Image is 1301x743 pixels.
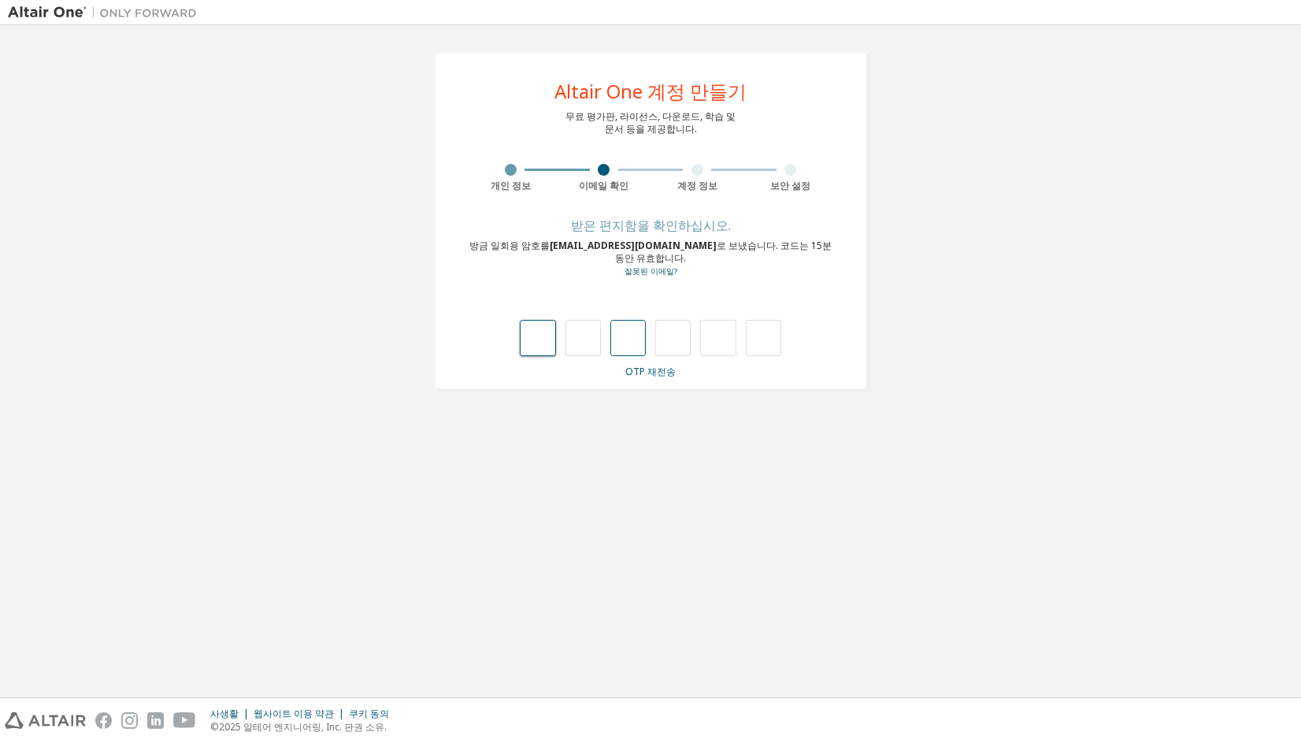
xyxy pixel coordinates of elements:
img: facebook.svg [95,712,112,729]
img: 알테어 원 [8,5,205,20]
div: 받은 편지함을 확인하십시오. [464,221,837,230]
div: 방금 일회용 암호를 로 보냈습니다. 코드는 15분 동안 유효합니다. [464,240,837,278]
div: 보안 설정 [744,180,838,192]
img: instagram.svg [121,712,138,729]
div: 사생활 [210,708,254,720]
img: youtube.svg [173,712,196,729]
a: OTP 재전송 [625,365,676,378]
div: 이메일 확인 [558,180,651,192]
img: altair_logo.svg [5,712,86,729]
div: 쿠키 동의 [349,708,398,720]
p: © [210,720,398,734]
div: 웹사이트 이용 약관 [254,708,349,720]
a: Go back to the registration form [625,266,677,277]
div: 무료 평가판, 라이선스, 다운로드, 학습 및 문서 등을 제공합니다. [565,110,736,136]
div: Altair One 계정 만들기 [554,82,747,101]
font: 2025 알테어 엔지니어링, Inc. 판권 소유. [219,720,387,734]
img: linkedin.svg [147,712,164,729]
div: 계정 정보 [650,180,744,192]
div: 개인 정보 [464,180,558,192]
span: [EMAIL_ADDRESS][DOMAIN_NAME] [550,239,717,252]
